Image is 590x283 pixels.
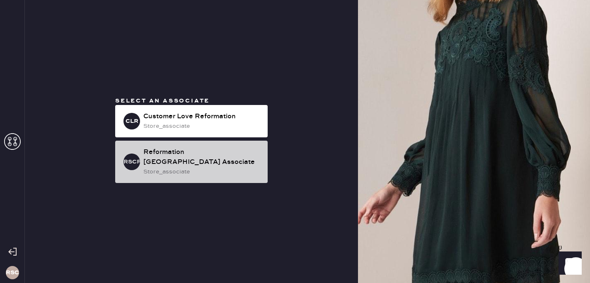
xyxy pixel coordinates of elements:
[115,97,210,105] span: Select an associate
[143,122,261,131] div: store_associate
[126,118,138,124] h3: CLR
[143,167,261,176] div: store_associate
[143,147,261,167] div: Reformation [GEOGRAPHIC_DATA] Associate
[143,112,261,122] div: Customer Love Reformation
[123,159,140,165] h3: RSCPA
[551,246,586,281] iframe: Front Chat
[6,270,19,276] h3: RSCP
